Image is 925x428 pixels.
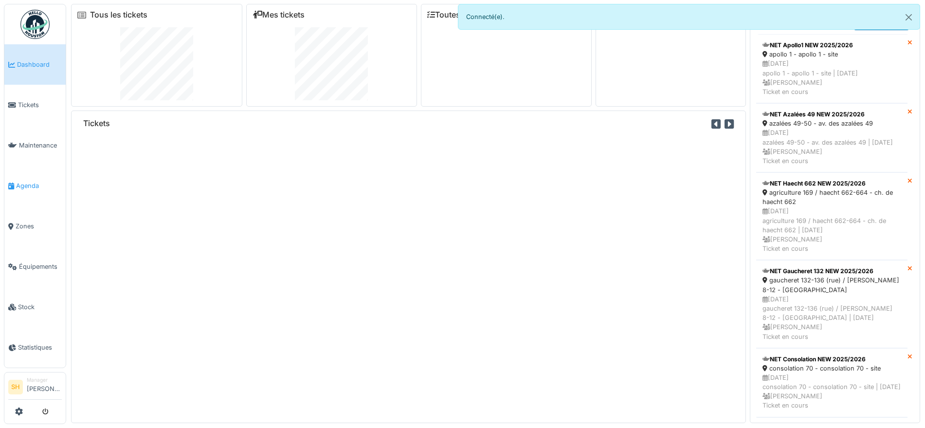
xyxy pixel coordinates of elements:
div: NET Azalées 49 NEW 2025/2026 [762,110,901,119]
div: [DATE] apollo 1 - apollo 1 - site | [DATE] [PERSON_NAME] Ticket en cours [762,59,901,96]
div: [DATE] consolation 70 - consolation 70 - site | [DATE] [PERSON_NAME] Ticket en cours [762,373,901,410]
a: Tous les tickets [90,10,147,19]
span: Équipements [19,262,62,271]
li: SH [8,380,23,394]
a: Zones [4,206,66,246]
a: Toutes les tâches [427,10,500,19]
a: Maintenance [4,125,66,166]
a: Mes tickets [253,10,305,19]
a: NET Consolation NEW 2025/2026 consolation 70 - consolation 70 - site [DATE]consolation 70 - conso... [756,348,907,417]
span: Stock [18,302,62,312]
span: Dashboard [17,60,62,69]
div: Manager [27,376,62,384]
a: Statistiques [4,327,66,368]
div: [DATE] azalées 49-50 - av. des azalées 49 | [DATE] [PERSON_NAME] Ticket en cours [762,128,901,166]
div: agriculture 169 / haecht 662-664 - ch. de haecht 662 [762,188,901,206]
div: consolation 70 - consolation 70 - site [762,364,901,373]
div: NET Consolation NEW 2025/2026 [762,355,901,364]
div: gaucheret 132-136 (rue) / [PERSON_NAME] 8-12 - [GEOGRAPHIC_DATA] [762,276,901,294]
div: Connecté(e). [458,4,921,30]
span: Statistiques [18,343,62,352]
a: Stock [4,287,66,327]
button: Close [898,4,920,30]
img: Badge_color-CXgf-gQk.svg [20,10,50,39]
div: apollo 1 - apollo 1 - site [762,50,901,59]
a: Tickets [4,85,66,125]
span: Agenda [16,181,62,190]
a: NET Azalées 49 NEW 2025/2026 azalées 49-50 - av. des azalées 49 [DATE]azalées 49-50 - av. des aza... [756,103,907,172]
a: NET Haecht 662 NEW 2025/2026 agriculture 169 / haecht 662-664 - ch. de haecht 662 [DATE]agricultu... [756,172,907,260]
a: Agenda [4,166,66,206]
span: Zones [16,222,62,231]
a: Équipements [4,246,66,287]
a: NET Gaucheret 132 NEW 2025/2026 gaucheret 132-136 (rue) / [PERSON_NAME] 8-12 - [GEOGRAPHIC_DATA] ... [756,260,907,348]
div: azalées 49-50 - av. des azalées 49 [762,119,901,128]
div: NET Gaucheret 132 NEW 2025/2026 [762,267,901,276]
div: [DATE] agriculture 169 / haecht 662-664 - ch. de haecht 662 | [DATE] [PERSON_NAME] Ticket en cours [762,206,901,253]
div: [DATE] gaucheret 132-136 (rue) / [PERSON_NAME] 8-12 - [GEOGRAPHIC_DATA] | [DATE] [PERSON_NAME] Ti... [762,295,901,341]
a: Dashboard [4,44,66,85]
span: Maintenance [19,141,62,150]
div: NET Apollo1 NEW 2025/2026 [762,41,901,50]
a: NET Apollo1 NEW 2025/2026 apollo 1 - apollo 1 - site [DATE]apollo 1 - apollo 1 - site | [DATE] [P... [756,34,907,103]
li: [PERSON_NAME] [27,376,62,397]
span: Tickets [18,100,62,110]
a: SH Manager[PERSON_NAME] [8,376,62,400]
div: NET Haecht 662 NEW 2025/2026 [762,179,901,188]
h6: Tickets [83,119,110,128]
